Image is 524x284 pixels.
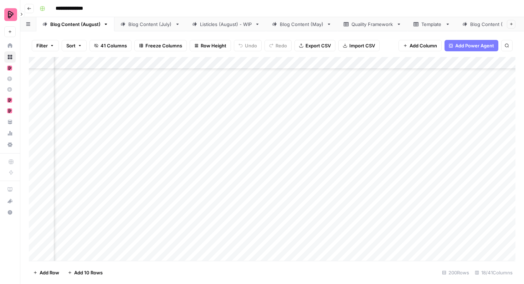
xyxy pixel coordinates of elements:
[266,17,338,31] a: Blog Content (May)
[4,207,16,218] button: Help + Support
[66,42,76,49] span: Sort
[50,21,101,28] div: Blog Content (August)
[4,40,16,51] a: Home
[421,21,442,28] div: Template
[190,40,231,51] button: Row Height
[7,98,12,103] img: mhz6d65ffplwgtj76gcfkrq5icux
[63,267,107,278] button: Add 10 Rows
[399,40,442,51] button: Add Column
[74,269,103,276] span: Add 10 Rows
[472,267,515,278] div: 18/41 Columns
[29,267,63,278] button: Add Row
[4,51,16,63] a: Browse
[62,40,87,51] button: Sort
[445,40,498,51] button: Add Power Agent
[351,21,394,28] div: Quality Framework
[128,21,172,28] div: Blog Content (July)
[4,8,17,21] img: Preply Logo
[305,42,331,49] span: Export CSV
[245,42,257,49] span: Undo
[186,17,266,31] a: Listicles (August) - WIP
[4,139,16,150] a: Settings
[470,21,514,28] div: Blog Content (April)
[4,184,16,195] a: AirOps Academy
[439,267,472,278] div: 200 Rows
[36,42,48,49] span: Filter
[234,40,262,51] button: Undo
[4,195,16,207] button: What's new?
[145,42,182,49] span: Freeze Columns
[7,66,12,71] img: mhz6d65ffplwgtj76gcfkrq5icux
[114,17,186,31] a: Blog Content (July)
[410,42,437,49] span: Add Column
[101,42,127,49] span: 41 Columns
[294,40,335,51] button: Export CSV
[349,42,375,49] span: Import CSV
[4,128,16,139] a: Usage
[5,196,15,206] div: What's new?
[407,17,456,31] a: Template
[134,40,187,51] button: Freeze Columns
[201,42,226,49] span: Row Height
[4,6,16,24] button: Workspace: Preply
[276,42,287,49] span: Redo
[338,40,380,51] button: Import CSV
[280,21,324,28] div: Blog Content (May)
[200,21,252,28] div: Listicles (August) - WIP
[264,40,292,51] button: Redo
[338,17,407,31] a: Quality Framework
[7,108,12,113] img: mhz6d65ffplwgtj76gcfkrq5icux
[40,269,59,276] span: Add Row
[32,40,59,51] button: Filter
[4,116,16,128] a: Your Data
[36,17,114,31] a: Blog Content (August)
[455,42,494,49] span: Add Power Agent
[89,40,132,51] button: 41 Columns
